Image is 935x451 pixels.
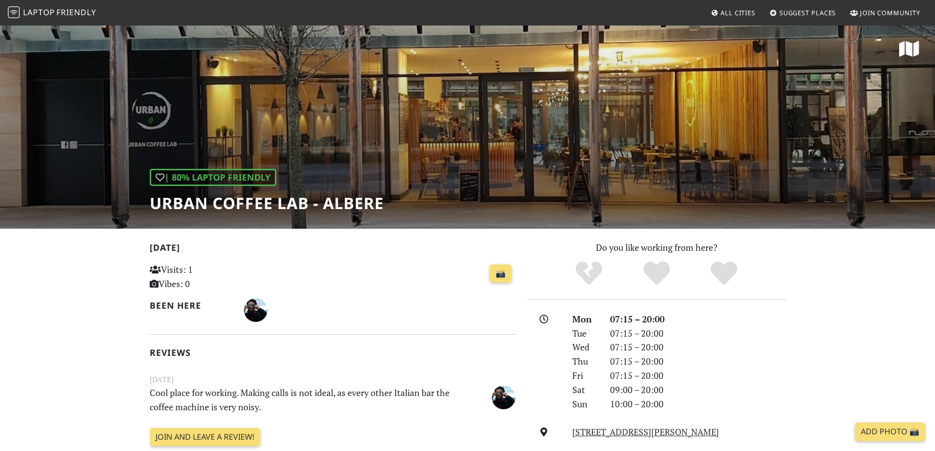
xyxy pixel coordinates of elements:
[566,354,604,369] div: Thu
[846,4,924,22] a: Join Community
[150,169,276,186] div: | 80% Laptop Friendly
[23,7,55,18] span: Laptop
[492,386,515,409] img: 5466-riccardo.jpg
[150,242,516,257] h2: [DATE]
[150,300,233,311] h2: Been here
[150,347,516,358] h2: Reviews
[150,263,264,291] p: Visits: 1 Vibes: 0
[860,8,920,17] span: Join Community
[8,4,96,22] a: LaptopFriendly LaptopFriendly
[492,390,515,402] span: Riccardo Righi
[566,383,604,397] div: Sat
[528,240,786,255] p: Do you like working from here?
[150,194,384,212] h1: Urban Coffee Lab - Albere
[8,6,20,18] img: LaptopFriendly
[490,265,511,283] a: 📸
[144,386,459,414] p: Cool place for working. Making calls is not ideal, as every other Italian bar the coffee machine ...
[721,8,755,17] span: All Cities
[56,7,96,18] span: Friendly
[604,383,792,397] div: 09:00 – 20:00
[566,369,604,383] div: Fri
[144,373,522,386] small: [DATE]
[555,260,623,287] div: No
[604,326,792,341] div: 07:15 – 20:00
[566,397,604,411] div: Sun
[244,303,267,315] span: Riccardo Righi
[566,312,604,326] div: Mon
[604,369,792,383] div: 07:15 – 20:00
[690,260,758,287] div: Definitely!
[566,326,604,341] div: Tue
[572,426,719,438] a: [STREET_ADDRESS][PERSON_NAME]
[623,260,691,287] div: Yes
[855,423,925,441] a: Add Photo 📸
[779,8,836,17] span: Suggest Places
[604,354,792,369] div: 07:15 – 20:00
[150,428,260,447] a: Join and leave a review!
[707,4,759,22] a: All Cities
[604,397,792,411] div: 10:00 – 20:00
[566,340,604,354] div: Wed
[604,312,792,326] div: 07:15 – 20:00
[604,340,792,354] div: 07:15 – 20:00
[766,4,840,22] a: Suggest Places
[244,298,267,322] img: 5466-riccardo.jpg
